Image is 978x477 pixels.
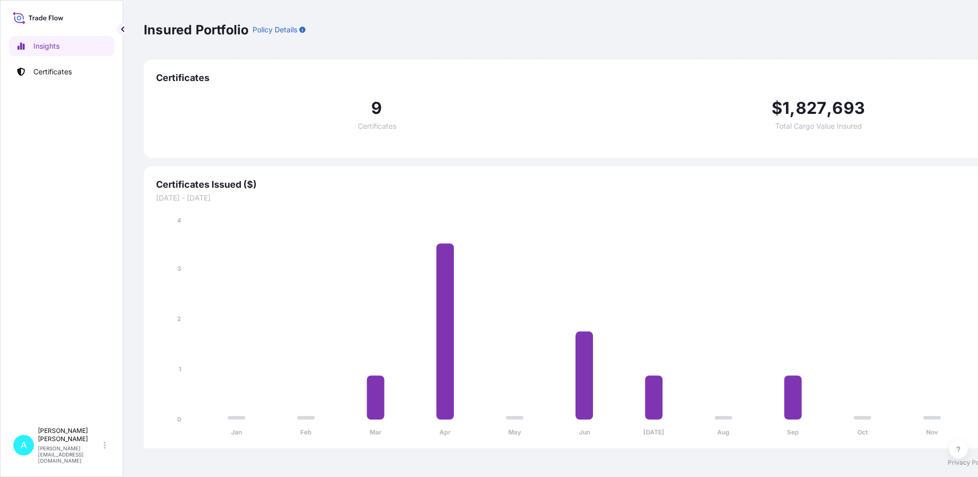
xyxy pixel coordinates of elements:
span: Total Cargo Value Insured [775,123,862,130]
tspan: Sep [787,428,799,436]
p: [PERSON_NAME] [PERSON_NAME] [38,427,102,443]
tspan: Aug [717,428,730,436]
tspan: 0 [177,415,181,423]
tspan: Jun [579,428,590,436]
tspan: Jan [231,428,242,436]
a: Insights [9,36,114,56]
tspan: [DATE] [643,428,664,436]
span: $ [772,100,782,116]
p: Insured Portfolio [144,22,248,38]
span: , [790,100,795,116]
span: 693 [832,100,865,116]
tspan: May [508,428,522,436]
span: , [827,100,832,116]
p: Certificates [33,67,72,77]
a: Certificates [9,62,114,82]
tspan: Feb [300,428,312,436]
span: 1 [782,100,790,116]
tspan: Apr [439,428,451,436]
p: Insights [33,41,60,51]
span: A [21,440,27,450]
p: [PERSON_NAME][EMAIL_ADDRESS][DOMAIN_NAME] [38,445,102,464]
tspan: Mar [370,428,381,436]
tspan: 1 [179,365,181,373]
tspan: 2 [177,315,181,323]
span: 827 [796,100,827,116]
span: 9 [371,100,382,116]
span: Certificates [358,123,396,130]
tspan: Oct [857,428,868,436]
tspan: Nov [926,428,938,436]
tspan: 4 [177,216,181,224]
p: Policy Details [253,25,297,35]
tspan: 3 [177,265,181,272]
